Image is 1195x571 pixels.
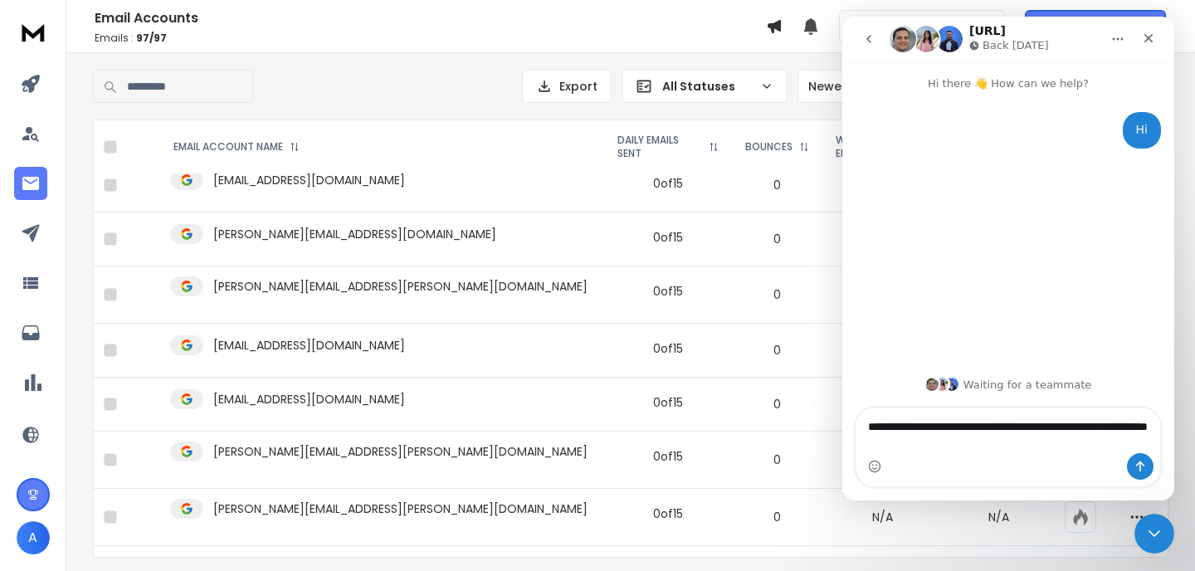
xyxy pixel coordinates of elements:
iframe: Intercom live chat [842,17,1174,500]
p: WARMUP EMAILS [836,134,912,160]
p: [PERSON_NAME][EMAIL_ADDRESS][PERSON_NAME][DOMAIN_NAME] [213,443,588,460]
button: Get Free Credits [1025,10,1166,43]
button: Newest [797,70,905,103]
td: N/A [822,432,942,489]
div: 0 of 15 [653,283,683,300]
p: [PERSON_NAME][EMAIL_ADDRESS][PERSON_NAME][DOMAIN_NAME] [213,278,588,295]
div: 0 of 15 [653,340,683,357]
button: A [17,521,50,554]
button: Export [522,70,612,103]
p: 0 [742,342,812,359]
td: N/A [822,159,942,212]
p: [PERSON_NAME][EMAIL_ADDRESS][PERSON_NAME][DOMAIN_NAME] [213,500,588,517]
p: 0 [742,177,812,193]
td: N/A [822,266,942,324]
p: N/A [952,509,1045,525]
span: 97 / 97 [136,31,167,45]
div: EMAIL ACCOUNT NAME [173,140,300,154]
td: N/A [822,324,942,378]
p: [EMAIL_ADDRESS][DOMAIN_NAME] [213,172,405,188]
p: [EMAIL_ADDRESS][DOMAIN_NAME] [213,337,405,354]
h1: Email Accounts [95,8,766,28]
p: BOUNCES [745,140,793,154]
div: 0 of 15 [653,505,683,522]
p: [EMAIL_ADDRESS][DOMAIN_NAME] [213,391,405,408]
p: 0 [742,509,812,525]
div: 0 of 15 [653,448,683,465]
p: 0 [742,286,812,303]
p: [PERSON_NAME][EMAIL_ADDRESS][DOMAIN_NAME] [213,226,496,242]
p: Emails : [95,32,766,45]
div: 0 of 15 [653,229,683,246]
td: N/A [822,378,942,432]
iframe: Intercom live chat [1134,514,1174,554]
td: N/A [822,489,942,546]
p: DAILY EMAILS SENT [617,134,703,160]
td: N/A [822,212,942,266]
p: All Statuses [662,78,754,95]
div: 0 of 15 [653,175,683,192]
p: 0 [742,231,812,247]
p: 0 [742,396,812,412]
img: logo [17,17,50,47]
p: 0 [742,451,812,468]
div: 0 of 15 [653,394,683,411]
